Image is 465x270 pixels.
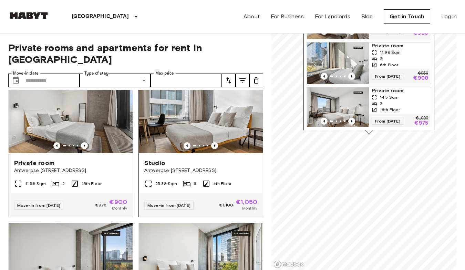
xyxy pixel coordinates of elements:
p: €1000 [416,116,428,120]
span: Private room [14,159,54,167]
span: €1,050 [236,199,257,205]
button: tune [249,74,263,87]
button: tune [236,74,249,87]
p: [GEOGRAPHIC_DATA] [72,12,129,21]
a: Mapbox logo [273,260,304,268]
label: Move-in date [13,70,39,76]
a: Marketing picture of unit BE-23-003-063-001Previous imagePrevious imagePrivate roomAntwerpse [STR... [8,70,133,217]
a: Marketing picture of unit BE-23-003-012-001Previous imagePrevious imageStudioAntwerpse [STREET_AD... [138,70,263,217]
a: About [244,12,260,21]
button: Previous image [184,142,190,149]
span: 4th Floor [213,181,231,187]
span: 25.38 Sqm [155,181,177,187]
span: Monthly [242,205,257,211]
button: tune [222,74,236,87]
a: Marketing picture of unit BE-23-003-016-002Previous imagePrevious imagePrivate room11.98 Sqm26th ... [307,42,431,84]
span: Private room [372,87,428,94]
button: Choose date [9,74,23,87]
span: 11.98 Sqm [380,49,401,56]
span: 14.5 Sqm [380,94,399,100]
label: Type of stay [84,70,108,76]
button: Previous image [211,142,218,149]
span: 16th Floor [82,181,102,187]
span: Antwerpse [STREET_ADDRESS] [14,167,127,174]
button: Previous image [348,118,355,125]
span: 2 [62,181,65,187]
p: €900 [413,76,428,81]
span: Monthly [112,205,127,211]
button: Previous image [348,73,355,80]
button: Previous image [53,142,60,149]
span: 16th Floor [380,107,400,113]
span: €1,100 [219,202,233,208]
button: Previous image [81,142,88,149]
span: €900 [109,199,127,205]
span: Studio [144,159,165,167]
img: Marketing picture of unit BE-23-003-063-001 [9,70,133,153]
span: Antwerpse [STREET_ADDRESS] [144,167,257,174]
span: €975 [95,202,107,208]
span: From [DATE] [372,118,403,125]
span: Private rooms and apartments for rent in [GEOGRAPHIC_DATA] [8,42,263,65]
span: Move-in from [DATE] [147,203,190,208]
a: For Landlords [315,12,350,21]
label: Max price [155,70,174,76]
img: Marketing picture of unit BE-23-003-012-001 [139,70,263,153]
span: 2 [380,56,382,62]
span: 11.98 Sqm [25,181,46,187]
span: Move-in from [DATE] [17,203,60,208]
a: Get in Touch [384,9,430,24]
img: Habyt [8,12,50,19]
img: Marketing picture of unit BE-23-003-016-002 [307,42,369,84]
img: Marketing picture of unit BE-23-003-063-002 [307,87,369,129]
span: 6 [194,181,196,187]
a: Marketing picture of unit BE-23-003-063-002Previous imagePrevious imagePrivate room14.5 Sqm216th ... [307,87,431,129]
button: Previous image [321,118,328,125]
span: 2 [380,100,382,107]
span: From [DATE] [372,73,403,80]
button: Previous image [321,73,328,80]
a: Blog [361,12,373,21]
a: Log in [441,12,457,21]
a: For Business [271,12,304,21]
p: €900 [413,31,428,36]
p: €950 [418,71,428,76]
p: €975 [414,120,428,126]
span: 6th Floor [380,62,398,68]
span: Private room [372,42,428,49]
